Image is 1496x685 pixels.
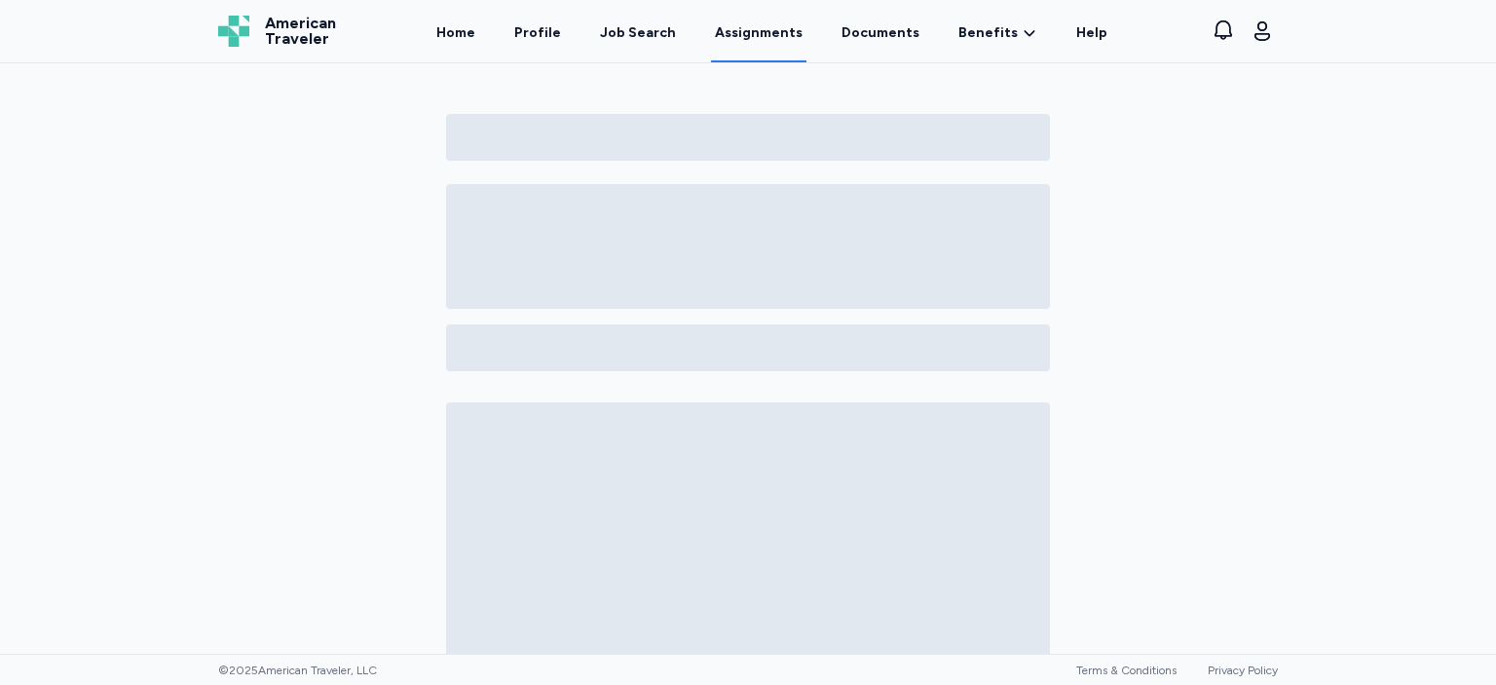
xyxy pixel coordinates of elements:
[265,16,336,47] span: American Traveler
[218,16,249,47] img: Logo
[958,23,1018,43] span: Benefits
[711,2,806,62] a: Assignments
[1208,664,1278,677] a: Privacy Policy
[218,663,377,678] span: © 2025 American Traveler, LLC
[600,23,676,43] div: Job Search
[1076,664,1177,677] a: Terms & Conditions
[958,23,1037,43] a: Benefits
